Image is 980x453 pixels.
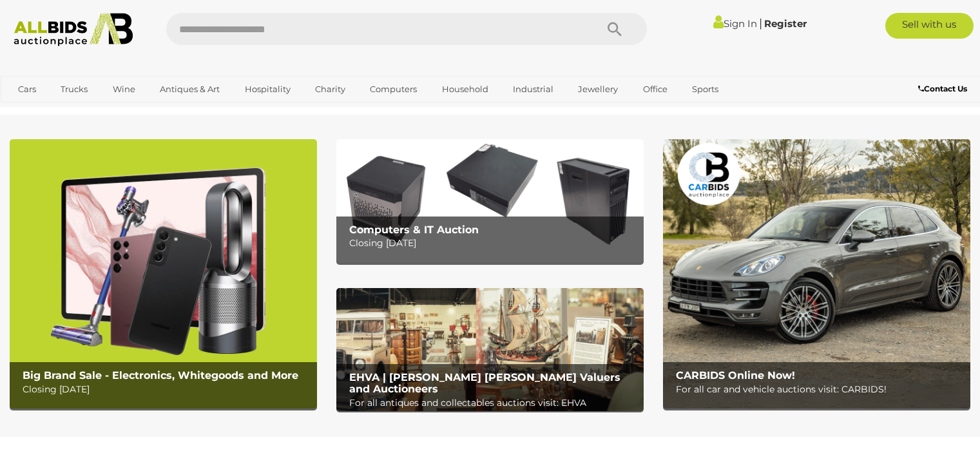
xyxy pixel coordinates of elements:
b: Contact Us [918,84,967,93]
p: Closing [DATE] [23,381,311,398]
a: Industrial [504,79,562,100]
b: CARBIDS Online Now! [676,369,795,381]
a: Sell with us [885,13,974,39]
button: Search [582,13,647,45]
a: EHVA | Evans Hastings Valuers and Auctioneers EHVA | [PERSON_NAME] [PERSON_NAME] Valuers and Auct... [336,288,644,411]
a: Trucks [52,79,96,100]
a: Cars [10,79,44,100]
a: Jewellery [570,79,626,100]
a: Wine [104,79,144,100]
a: [GEOGRAPHIC_DATA] [10,100,118,121]
a: Big Brand Sale - Electronics, Whitegoods and More Big Brand Sale - Electronics, Whitegoods and Mo... [10,139,317,409]
a: CARBIDS Online Now! CARBIDS Online Now! For all car and vehicle auctions visit: CARBIDS! [663,139,970,409]
a: Charity [307,79,354,100]
a: Sign In [713,17,757,30]
span: | [759,16,762,30]
b: EHVA | [PERSON_NAME] [PERSON_NAME] Valuers and Auctioneers [349,371,620,395]
a: Computers & IT Auction Computers & IT Auction Closing [DATE] [336,139,644,262]
img: Allbids.com.au [7,13,140,46]
a: Office [635,79,676,100]
img: Big Brand Sale - Electronics, Whitegoods and More [10,139,317,409]
a: Sports [684,79,727,100]
a: Household [434,79,497,100]
b: Big Brand Sale - Electronics, Whitegoods and More [23,369,298,381]
p: For all car and vehicle auctions visit: CARBIDS! [676,381,964,398]
p: Closing [DATE] [349,235,637,251]
img: CARBIDS Online Now! [663,139,970,409]
b: Computers & IT Auction [349,224,479,236]
a: Antiques & Art [151,79,228,100]
a: Contact Us [918,82,970,96]
img: Computers & IT Auction [336,139,644,262]
p: For all antiques and collectables auctions visit: EHVA [349,395,637,411]
a: Computers [361,79,425,100]
img: EHVA | Evans Hastings Valuers and Auctioneers [336,288,644,411]
a: Register [764,17,807,30]
a: Hospitality [236,79,299,100]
